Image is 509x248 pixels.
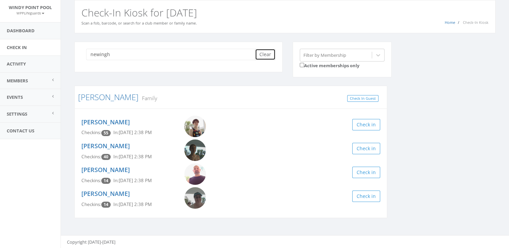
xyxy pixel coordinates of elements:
[352,167,380,178] button: Check in
[139,94,157,102] small: Family
[352,143,380,154] button: Check in
[113,154,152,160] span: In: [DATE] 2:38 PM
[86,49,260,60] input: Search a name to check in
[184,163,206,185] img: Harold_Newingham.png
[113,201,152,207] span: In: [DATE] 2:38 PM
[445,20,455,25] a: Home
[300,61,359,69] label: Active memberships only
[303,52,346,58] div: Filter by Membership
[81,142,130,150] a: [PERSON_NAME]
[81,177,101,183] span: Checkins:
[78,91,139,102] a: [PERSON_NAME]
[7,94,23,100] span: Events
[81,20,197,26] small: Scan a fob, barcode, or search for a club member or family name.
[101,178,111,184] span: Checkin count
[81,154,101,160] span: Checkins:
[255,49,276,60] button: Clear
[184,116,206,137] img: Rebekah_Newingham.png
[300,63,304,67] input: Active memberships only
[81,190,130,198] a: [PERSON_NAME]
[101,130,111,136] span: Checkin count
[7,111,27,117] span: Settings
[81,201,101,207] span: Checkins:
[101,202,111,208] span: Checkin count
[113,129,152,135] span: In: [DATE] 2:38 PM
[81,129,101,135] span: Checkins:
[81,7,488,18] h2: Check-In Kiosk for [DATE]
[184,139,206,161] img: Sarah_Newingham.png
[113,177,152,183] span: In: [DATE] 2:38 PM
[16,10,44,16] a: WPPLifeguards
[81,118,130,126] a: [PERSON_NAME]
[81,166,130,174] a: [PERSON_NAME]
[16,11,44,15] small: WPPLifeguards
[7,128,34,134] span: Contact Us
[101,154,111,160] span: Checkin count
[7,78,28,84] span: Members
[352,119,380,130] button: Check in
[347,95,378,102] a: Check In Guest
[9,4,52,10] span: Windy Point Pool
[352,191,380,202] button: Check in
[463,20,488,25] span: Check-In Kiosk
[184,187,206,209] img: Kim_Newingham.png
